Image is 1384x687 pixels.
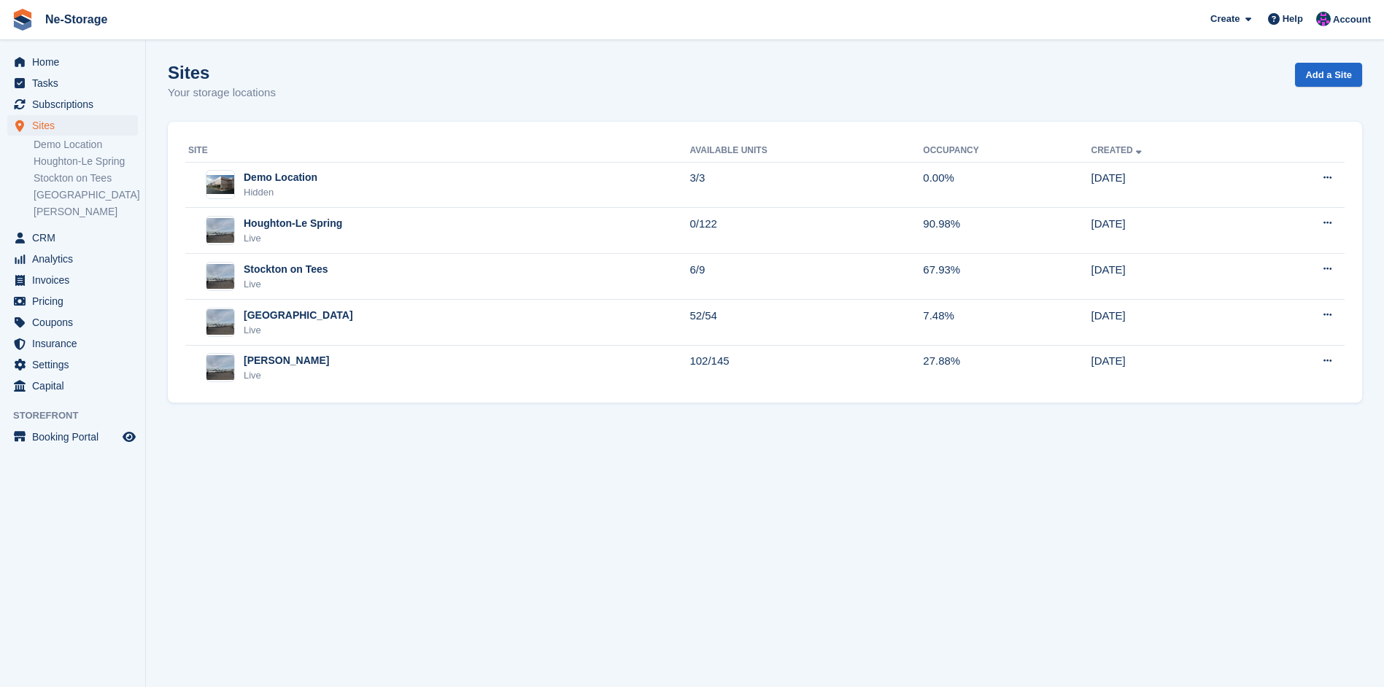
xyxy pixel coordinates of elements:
a: menu [7,333,138,354]
th: Available Units [689,139,923,163]
img: Image of Houghton-Le Spring site [206,218,234,243]
span: Storefront [13,408,145,423]
a: menu [7,312,138,333]
span: Coupons [32,312,120,333]
div: Live [244,231,342,246]
img: Joy Calvert [1316,12,1331,26]
span: Tasks [32,73,120,93]
img: Image of Newton Aycliffe site [206,355,234,380]
td: [DATE] [1091,254,1252,300]
a: Houghton-Le Spring [34,155,138,168]
a: menu [7,73,138,93]
a: menu [7,270,138,290]
td: 102/145 [689,345,923,390]
div: Live [244,323,353,338]
td: 0.00% [923,162,1091,208]
td: 67.93% [923,254,1091,300]
span: CRM [32,228,120,248]
img: stora-icon-8386f47178a22dfd0bd8f6a31ec36ba5ce8667c1dd55bd0f319d3a0aa187defe.svg [12,9,34,31]
a: menu [7,427,138,447]
p: Your storage locations [168,85,276,101]
a: menu [7,249,138,269]
span: Sites [32,115,120,136]
a: Preview store [120,428,138,446]
td: 27.88% [923,345,1091,390]
a: menu [7,291,138,311]
img: Image of Stockton on Tees site [206,264,234,289]
img: Image of Demo Location site [206,175,234,194]
td: 0/122 [689,208,923,254]
th: Site [185,139,689,163]
h1: Sites [168,63,276,82]
td: 6/9 [689,254,923,300]
span: Booking Portal [32,427,120,447]
div: Houghton-Le Spring [244,216,342,231]
img: Image of Durham site [206,309,234,334]
span: Subscriptions [32,94,120,114]
div: [GEOGRAPHIC_DATA] [244,308,353,323]
th: Occupancy [923,139,1091,163]
a: [GEOGRAPHIC_DATA] [34,188,138,202]
div: Stockton on Tees [244,262,328,277]
span: Account [1333,12,1371,27]
a: menu [7,94,138,114]
td: [DATE] [1091,345,1252,390]
a: menu [7,115,138,136]
span: Settings [32,354,120,375]
a: menu [7,228,138,248]
span: Home [32,52,120,72]
span: Capital [32,376,120,396]
a: menu [7,376,138,396]
div: Live [244,368,329,383]
a: menu [7,52,138,72]
a: Demo Location [34,138,138,152]
td: [DATE] [1091,300,1252,346]
a: Stockton on Tees [34,171,138,185]
div: [PERSON_NAME] [244,353,329,368]
a: menu [7,354,138,375]
div: Live [244,277,328,292]
div: Hidden [244,185,317,200]
a: Created [1091,145,1145,155]
span: Insurance [32,333,120,354]
td: [DATE] [1091,162,1252,208]
span: Invoices [32,270,120,290]
span: Pricing [32,291,120,311]
span: Create [1210,12,1240,26]
a: Ne-Storage [39,7,113,31]
div: Demo Location [244,170,317,185]
span: Help [1283,12,1303,26]
td: 90.98% [923,208,1091,254]
td: 52/54 [689,300,923,346]
td: [DATE] [1091,208,1252,254]
a: [PERSON_NAME] [34,205,138,219]
td: 3/3 [689,162,923,208]
span: Analytics [32,249,120,269]
td: 7.48% [923,300,1091,346]
a: Add a Site [1295,63,1362,87]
